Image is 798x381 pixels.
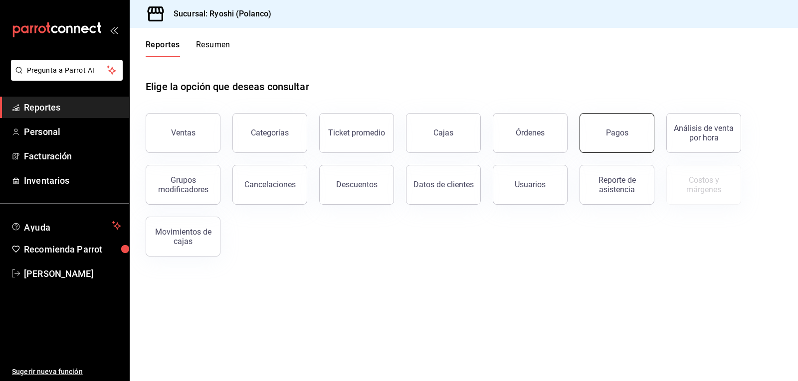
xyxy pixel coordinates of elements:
div: Usuarios [515,180,546,189]
div: Costos y márgenes [673,175,735,194]
div: Grupos modificadores [152,175,214,194]
button: Movimientos de cajas [146,217,220,256]
div: Ticket promedio [328,128,385,137]
span: [PERSON_NAME] [24,267,121,280]
span: Ayuda [24,220,108,232]
div: navigation tabs [146,40,230,57]
button: open_drawer_menu [110,26,118,34]
div: Cajas [433,127,454,139]
button: Cancelaciones [232,165,307,205]
h3: Sucursal: Ryoshi (Polanco) [166,8,271,20]
span: Personal [24,125,121,138]
button: Categorías [232,113,307,153]
span: Sugerir nueva función [12,367,121,377]
a: Cajas [406,113,481,153]
span: Pregunta a Parrot AI [27,65,107,76]
button: Órdenes [493,113,568,153]
div: Categorías [251,128,289,137]
button: Resumen [196,40,230,57]
div: Reporte de asistencia [586,175,648,194]
div: Descuentos [336,180,378,189]
a: Pregunta a Parrot AI [7,72,123,83]
span: Facturación [24,149,121,163]
button: Ventas [146,113,220,153]
h1: Elige la opción que deseas consultar [146,79,309,94]
button: Usuarios [493,165,568,205]
button: Análisis de venta por hora [666,113,741,153]
span: Recomienda Parrot [24,243,121,256]
button: Datos de clientes [406,165,481,205]
button: Descuentos [319,165,394,205]
button: Ticket promedio [319,113,394,153]
button: Pregunta a Parrot AI [11,60,123,81]
button: Grupos modificadores [146,165,220,205]
span: Reportes [24,101,121,114]
span: Inventarios [24,174,121,187]
div: Cancelaciones [244,180,296,189]
button: Pagos [580,113,654,153]
button: Reportes [146,40,180,57]
div: Órdenes [516,128,545,137]
div: Pagos [606,128,628,137]
div: Movimientos de cajas [152,227,214,246]
div: Análisis de venta por hora [673,124,735,142]
button: Contrata inventarios para ver este reporte [666,165,741,205]
div: Datos de clientes [413,180,474,189]
button: Reporte de asistencia [580,165,654,205]
div: Ventas [171,128,196,137]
